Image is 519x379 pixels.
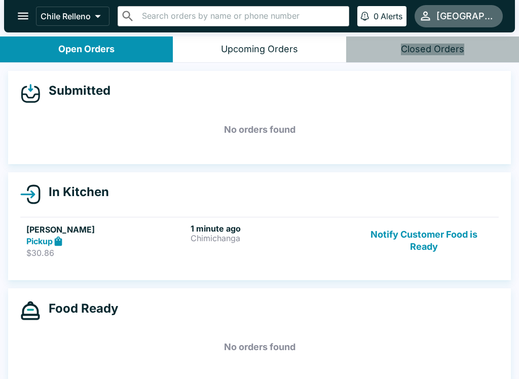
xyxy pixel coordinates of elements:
div: [GEOGRAPHIC_DATA] [436,10,499,22]
a: [PERSON_NAME]Pickup$30.861 minute agoChimichangaNotify Customer Food is Ready [20,217,499,264]
h5: No orders found [20,111,499,148]
h4: In Kitchen [41,184,109,200]
h5: [PERSON_NAME] [26,223,187,236]
button: open drawer [10,3,36,29]
p: Chimichanga [191,234,351,243]
p: Chile Relleno [41,11,91,21]
h4: Submitted [41,83,110,98]
div: Upcoming Orders [221,44,298,55]
h6: 1 minute ago [191,223,351,234]
p: Alerts [381,11,402,21]
h5: No orders found [20,329,499,365]
strong: Pickup [26,236,53,246]
button: [GEOGRAPHIC_DATA] [415,5,503,27]
button: Chile Relleno [36,7,109,26]
input: Search orders by name or phone number [139,9,345,23]
h4: Food Ready [41,301,118,316]
div: Closed Orders [401,44,464,55]
p: 0 [374,11,379,21]
p: $30.86 [26,248,187,258]
button: Notify Customer Food is Ready [355,223,493,258]
div: Open Orders [58,44,115,55]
